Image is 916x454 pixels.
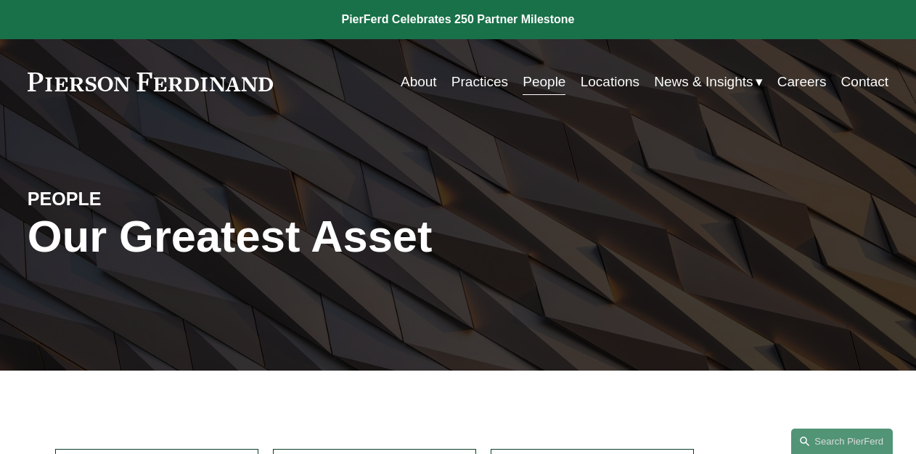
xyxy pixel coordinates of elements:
a: Locations [581,68,639,96]
a: folder dropdown [654,68,762,96]
a: People [523,68,565,96]
a: Contact [841,68,889,96]
h1: Our Greatest Asset [28,211,602,262]
a: Search this site [791,429,893,454]
a: Careers [777,68,827,96]
a: About [401,68,437,96]
a: Practices [451,68,508,96]
span: News & Insights [654,70,753,94]
h4: PEOPLE [28,188,243,211]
